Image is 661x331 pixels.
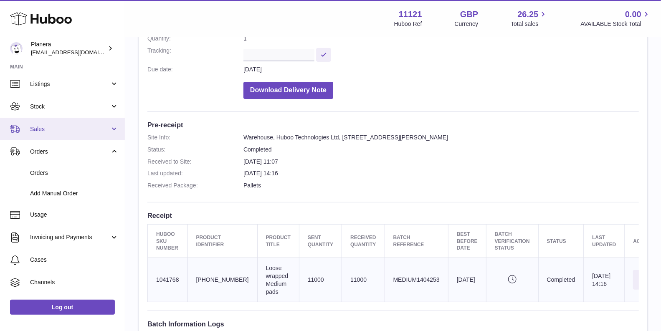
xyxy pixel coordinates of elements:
dt: Tracking: [147,47,243,61]
button: Edit [633,270,659,290]
dd: [DATE] [243,66,639,73]
dd: Warehouse, Huboo Technologies Ltd, [STREET_ADDRESS][PERSON_NAME] [243,134,639,141]
img: saiyani@planera.care [10,42,23,55]
span: Total sales [511,20,548,28]
span: [EMAIL_ADDRESS][DOMAIN_NAME] [31,49,123,56]
h3: Receipt [147,211,639,220]
h3: Pre-receipt [147,120,639,129]
span: Channels [30,278,119,286]
button: Download Delivery Note [243,82,333,99]
th: Batch Verification Status [486,225,538,258]
div: Currency [455,20,479,28]
a: 26.25 Total sales [511,9,548,28]
td: 11000 [299,258,342,302]
span: 26.25 [517,9,538,20]
dt: Received Package: [147,182,243,190]
th: Sent Quantity [299,225,342,258]
span: Stock [30,103,110,111]
span: 0.00 [625,9,641,20]
th: Received Quantity [342,225,385,258]
td: Loose wrapped Medium pads [257,258,299,302]
span: Invoicing and Payments [30,233,110,241]
span: Add Manual Order [30,190,119,197]
td: [DATE] 14:16 [584,258,625,302]
div: Huboo Ref [394,20,422,28]
span: Usage [30,211,119,219]
td: [PHONE_NUMBER] [187,258,257,302]
th: Product Identifier [187,225,257,258]
strong: GBP [460,9,478,20]
span: Orders [30,169,119,177]
th: Batch Reference [385,225,448,258]
a: Log out [10,300,115,315]
dd: [DATE] 14:16 [243,169,639,177]
dt: Received to Site: [147,158,243,166]
dt: Status: [147,146,243,154]
dt: Quantity: [147,35,243,43]
td: [DATE] [448,258,486,302]
th: Best Before Date [448,225,486,258]
dd: Pallets [243,182,639,190]
span: Sales [30,125,110,133]
td: 11000 [342,258,385,302]
span: Cases [30,256,119,264]
th: Product title [257,225,299,258]
a: 0.00 AVAILABLE Stock Total [580,9,651,28]
td: MEDIUM1404253 [385,258,448,302]
div: Planera [31,40,106,56]
dd: 1 [243,35,639,43]
strong: 11121 [399,9,422,20]
th: Last updated [584,225,625,258]
th: Huboo SKU Number [148,225,188,258]
th: Status [538,225,584,258]
span: AVAILABLE Stock Total [580,20,651,28]
dd: [DATE] 11:07 [243,158,639,166]
td: 1041768 [148,258,188,302]
dt: Due date: [147,66,243,73]
span: Listings [30,80,110,88]
h3: Batch Information Logs [147,319,639,328]
dt: Site Info: [147,134,243,141]
dt: Last updated: [147,169,243,177]
span: Orders [30,148,110,156]
dd: Completed [243,146,639,154]
td: Completed [538,258,584,302]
